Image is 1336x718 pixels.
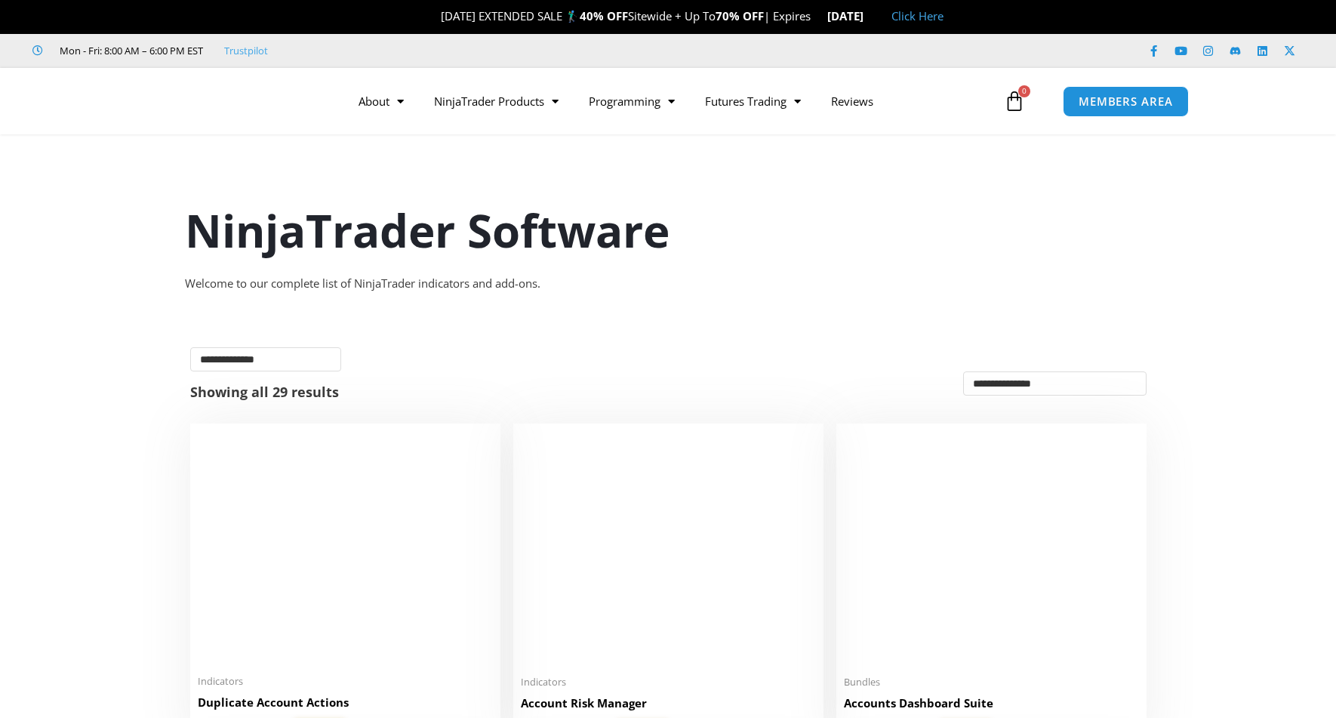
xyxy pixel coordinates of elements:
[429,11,440,22] img: 🎉
[580,8,628,23] strong: 40% OFF
[521,695,816,711] h2: Account Risk Manager
[185,199,1151,262] h1: NinjaTrader Software
[56,42,203,60] span: Mon - Fri: 8:00 AM – 6:00 PM EST
[574,84,690,119] a: Programming
[419,84,574,119] a: NinjaTrader Products
[521,431,816,666] img: Account Risk Manager
[198,695,493,718] a: Duplicate Account Actions
[425,8,827,23] span: [DATE] EXTENDED SALE 🏌️‍♂️ Sitewide + Up To | Expires
[844,676,1139,689] span: Bundles
[343,84,419,119] a: About
[185,273,1151,294] div: Welcome to our complete list of NinjaTrader indicators and add-ons.
[128,74,290,128] img: LogoAI | Affordable Indicators – NinjaTrader
[1018,85,1030,97] span: 0
[816,84,888,119] a: Reviews
[343,84,1000,119] nav: Menu
[224,42,268,60] a: Trustpilot
[844,695,1139,711] h2: Accounts Dashboard Suite
[716,8,764,23] strong: 70% OFF
[981,79,1048,123] a: 0
[190,385,339,399] p: Showing all 29 results
[690,84,816,119] a: Futures Trading
[1063,86,1189,117] a: MEMBERS AREA
[1079,96,1173,107] span: MEMBERS AREA
[198,675,493,688] span: Indicators
[198,695,493,710] h2: Duplicate Account Actions
[844,431,1139,667] img: Accounts Dashboard Suite
[521,676,816,689] span: Indicators
[891,8,944,23] a: Click Here
[812,11,823,22] img: ⌛
[864,11,876,22] img: 🏭
[198,431,493,666] img: Duplicate Account Actions
[827,8,876,23] strong: [DATE]
[963,371,1147,396] select: Shop order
